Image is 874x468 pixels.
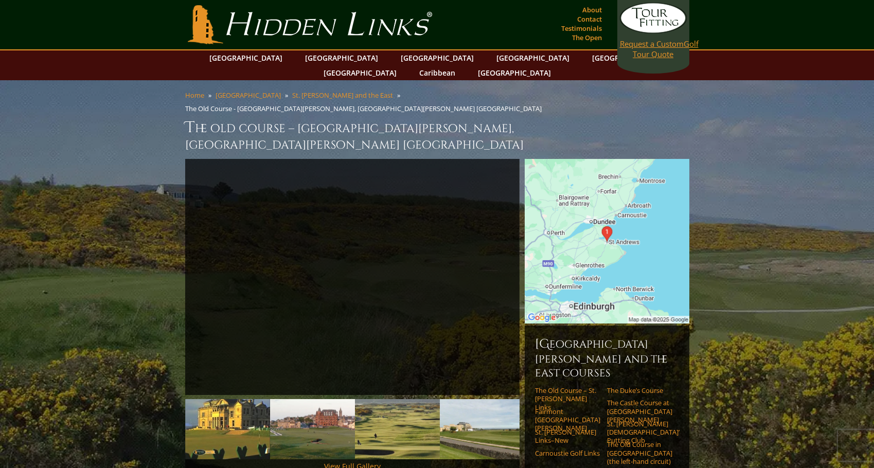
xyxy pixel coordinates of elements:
a: Fairmont [GEOGRAPHIC_DATA][PERSON_NAME] [535,407,600,433]
h6: [GEOGRAPHIC_DATA][PERSON_NAME] and the East Courses [535,336,679,380]
a: The Castle Course at [GEOGRAPHIC_DATA][PERSON_NAME] [607,399,672,424]
li: The Old Course - [GEOGRAPHIC_DATA][PERSON_NAME], [GEOGRAPHIC_DATA][PERSON_NAME] [GEOGRAPHIC_DATA] [185,104,546,113]
h1: The Old Course – [GEOGRAPHIC_DATA][PERSON_NAME], [GEOGRAPHIC_DATA][PERSON_NAME] [GEOGRAPHIC_DATA] [185,117,689,153]
a: Carnoustie Golf Links [535,449,600,457]
span: Request a Custom [620,39,684,49]
a: Request a CustomGolf Tour Quote [620,3,687,59]
a: [GEOGRAPHIC_DATA] [300,50,383,65]
a: St. [PERSON_NAME] Links–New [535,428,600,445]
a: [GEOGRAPHIC_DATA] [318,65,402,80]
a: The Duke’s Course [607,386,672,394]
a: St. [PERSON_NAME] [DEMOGRAPHIC_DATA]’ Putting Club [607,420,672,445]
a: [GEOGRAPHIC_DATA] [204,50,288,65]
a: [GEOGRAPHIC_DATA] [587,50,670,65]
a: [GEOGRAPHIC_DATA] [396,50,479,65]
a: [GEOGRAPHIC_DATA] [216,91,281,100]
a: About [580,3,604,17]
a: [GEOGRAPHIC_DATA] [491,50,575,65]
a: Home [185,91,204,100]
a: [GEOGRAPHIC_DATA] [473,65,556,80]
img: Google Map of St Andrews Links, St Andrews, United Kingdom [525,159,689,323]
a: Caribbean [414,65,460,80]
a: Contact [575,12,604,26]
a: St. [PERSON_NAME] and the East [292,91,393,100]
a: Testimonials [559,21,604,35]
a: The Old Course in [GEOGRAPHIC_DATA] (the left-hand circuit) [607,440,672,465]
a: The Old Course – St. [PERSON_NAME] Links [535,386,600,411]
a: The Open [569,30,604,45]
